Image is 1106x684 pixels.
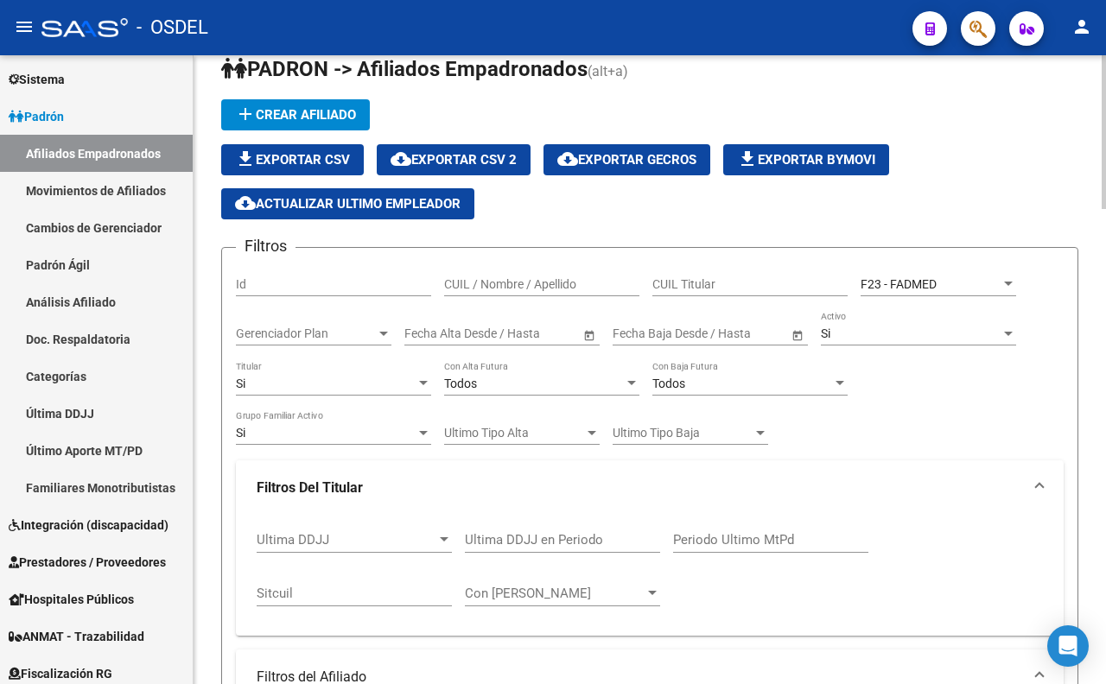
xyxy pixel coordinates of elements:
mat-icon: cloud_download [391,149,411,169]
span: Gerenciador Plan [236,326,376,341]
span: Exportar GECROS [557,152,696,168]
span: Hospitales Públicos [9,590,134,609]
mat-icon: add [235,104,256,124]
mat-icon: cloud_download [557,149,578,169]
button: Actualizar ultimo Empleador [221,188,474,219]
span: Ultima DDJJ [257,532,436,548]
span: Actualizar ultimo Empleador [235,196,461,212]
button: Exportar Bymovi [723,144,889,175]
div: Open Intercom Messenger [1047,625,1089,667]
span: Padrón [9,107,64,126]
mat-icon: file_download [235,149,256,169]
span: Todos [444,377,477,390]
span: Ultimo Tipo Baja [613,426,753,440]
mat-expansion-panel-header: Filtros Del Titular [236,460,1064,516]
button: Open calendar [580,326,598,344]
span: Crear Afiliado [235,107,356,123]
span: Fiscalización RG [9,664,112,683]
input: Fecha fin [482,326,567,341]
h3: Filtros [236,234,296,258]
input: Fecha inicio [404,326,467,341]
span: Ultimo Tipo Alta [444,426,584,440]
span: Integración (discapacidad) [9,516,168,535]
span: F23 - FADMED [861,277,937,291]
div: Filtros Del Titular [236,516,1064,636]
span: - OSDEL [137,9,208,47]
span: PADRON -> Afiliados Empadronados [221,57,588,81]
button: Exportar GECROS [543,144,710,175]
button: Exportar CSV 2 [377,144,531,175]
span: Si [821,326,830,340]
span: (alt+a) [588,63,628,79]
span: Si [236,426,245,440]
span: Exportar CSV [235,152,350,168]
span: Prestadores / Proveedores [9,553,166,572]
input: Fecha inicio [613,326,676,341]
span: ANMAT - Trazabilidad [9,627,144,646]
span: Todos [652,377,685,390]
span: Exportar CSV 2 [391,152,517,168]
span: Exportar Bymovi [737,152,875,168]
button: Exportar CSV [221,144,364,175]
strong: Filtros Del Titular [257,478,363,497]
span: Si [236,377,245,390]
mat-icon: person [1071,16,1092,37]
mat-icon: file_download [737,149,758,169]
button: Crear Afiliado [221,99,370,130]
mat-icon: cloud_download [235,193,256,213]
span: Sistema [9,70,65,89]
button: Open calendar [788,326,806,344]
input: Fecha fin [690,326,775,341]
mat-icon: menu [14,16,35,37]
span: Con [PERSON_NAME] [465,586,645,601]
